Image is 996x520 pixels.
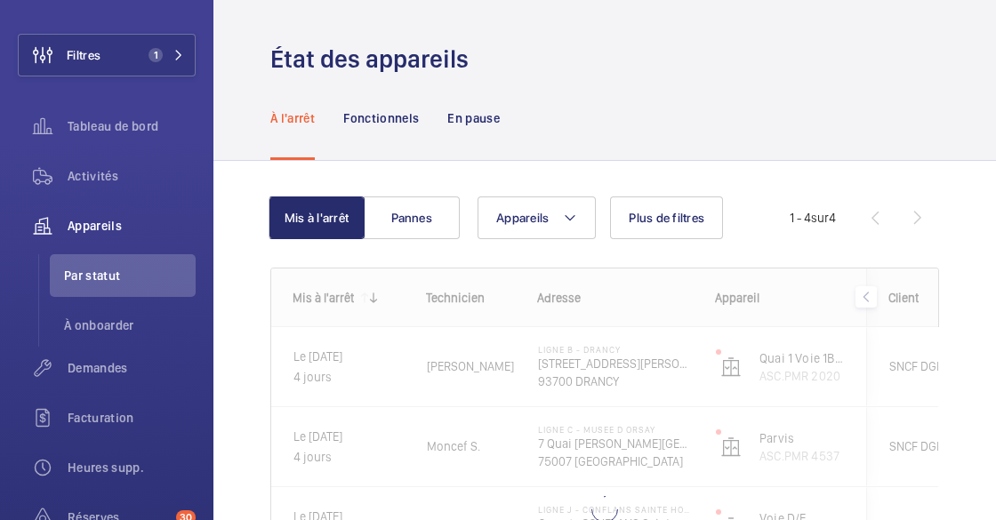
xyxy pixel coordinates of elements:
h1: État des appareils [270,43,479,76]
p: À l'arrêt [270,109,315,127]
button: Appareils [478,196,596,239]
span: 1 - 4 4 [790,212,836,224]
span: Tableau de bord [68,117,196,135]
span: Appareils [496,211,549,225]
span: Activités [68,167,196,185]
p: En pause [447,109,500,127]
span: 1 [149,48,163,62]
button: Plus de filtres [610,196,723,239]
button: Pannes [364,196,460,239]
span: Heures supp. [68,459,196,476]
span: Par statut [64,267,196,284]
span: Plus de filtres [629,211,704,225]
span: À onboarder [64,316,196,334]
p: Fonctionnels [343,109,419,127]
span: Demandes [68,359,196,377]
button: Mis à l'arrêt [269,196,365,239]
button: Filtres1 [18,34,196,76]
span: sur [811,211,829,225]
span: Appareils [68,217,196,235]
span: Facturation [68,409,196,427]
span: Filtres [67,46,100,64]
